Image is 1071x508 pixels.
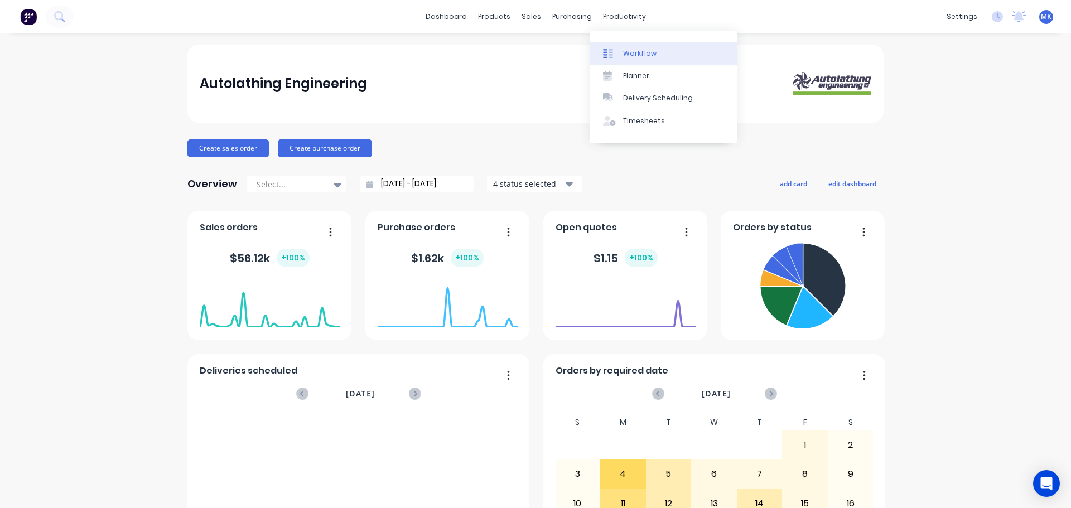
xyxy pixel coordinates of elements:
[828,431,873,459] div: 2
[597,8,652,25] div: productivity
[692,460,736,488] div: 6
[556,221,617,234] span: Open quotes
[200,72,367,95] div: Autolathing Engineering
[594,249,658,267] div: $ 1.15
[600,414,646,430] div: M
[487,176,582,192] button: 4 status selected
[1033,470,1060,497] div: Open Intercom Messenger
[793,72,871,95] img: Autolathing Engineering
[1041,12,1051,22] span: MK
[187,139,269,157] button: Create sales order
[590,110,737,132] a: Timesheets
[623,116,665,126] div: Timesheets
[828,460,873,488] div: 9
[941,8,983,25] div: settings
[278,139,372,157] button: Create purchase order
[451,249,484,267] div: + 100 %
[625,249,658,267] div: + 100 %
[493,178,563,190] div: 4 status selected
[277,249,310,267] div: + 100 %
[547,8,597,25] div: purchasing
[828,414,874,430] div: S
[691,414,737,430] div: W
[556,460,600,488] div: 3
[472,8,516,25] div: products
[601,460,645,488] div: 4
[783,431,827,459] div: 1
[590,42,737,64] a: Workflow
[187,173,237,195] div: Overview
[702,388,731,400] span: [DATE]
[623,93,693,103] div: Delivery Scheduling
[737,460,782,488] div: 7
[773,176,814,191] button: add card
[737,414,783,430] div: T
[623,71,649,81] div: Planner
[411,249,484,267] div: $ 1.62k
[378,221,455,234] span: Purchase orders
[20,8,37,25] img: Factory
[200,221,258,234] span: Sales orders
[646,414,692,430] div: T
[821,176,884,191] button: edit dashboard
[346,388,375,400] span: [DATE]
[783,460,827,488] div: 8
[230,249,310,267] div: $ 56.12k
[555,414,601,430] div: S
[647,460,691,488] div: 5
[733,221,812,234] span: Orders by status
[590,87,737,109] a: Delivery Scheduling
[420,8,472,25] a: dashboard
[623,49,657,59] div: Workflow
[516,8,547,25] div: sales
[782,414,828,430] div: F
[590,65,737,87] a: Planner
